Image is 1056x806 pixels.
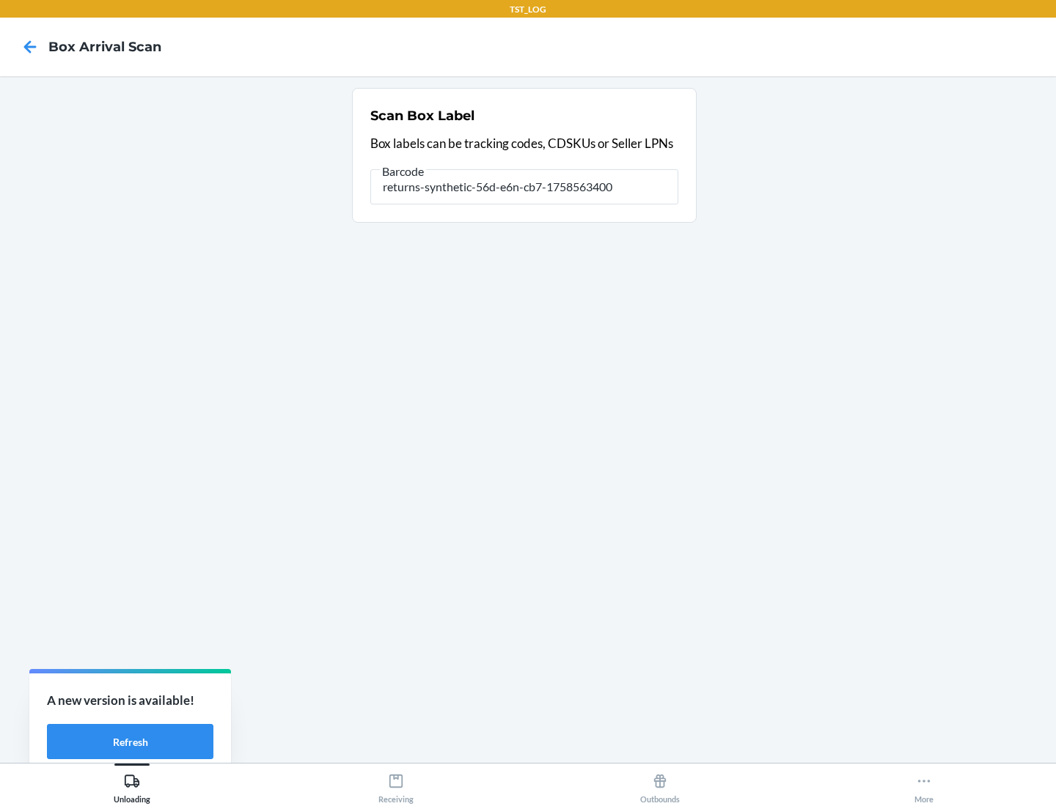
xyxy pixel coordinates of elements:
h4: Box Arrival Scan [48,37,161,56]
div: Receiving [378,767,414,804]
button: Refresh [47,724,213,759]
span: Barcode [380,164,426,179]
p: A new version is available! [47,691,213,710]
button: More [792,764,1056,804]
p: TST_LOG [510,3,546,16]
p: Box labels can be tracking codes, CDSKUs or Seller LPNs [370,134,678,153]
div: Outbounds [640,767,680,804]
div: Unloading [114,767,150,804]
button: Receiving [264,764,528,804]
input: Barcode [370,169,678,204]
div: More [914,767,934,804]
button: Outbounds [528,764,792,804]
h2: Scan Box Label [370,106,474,125]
